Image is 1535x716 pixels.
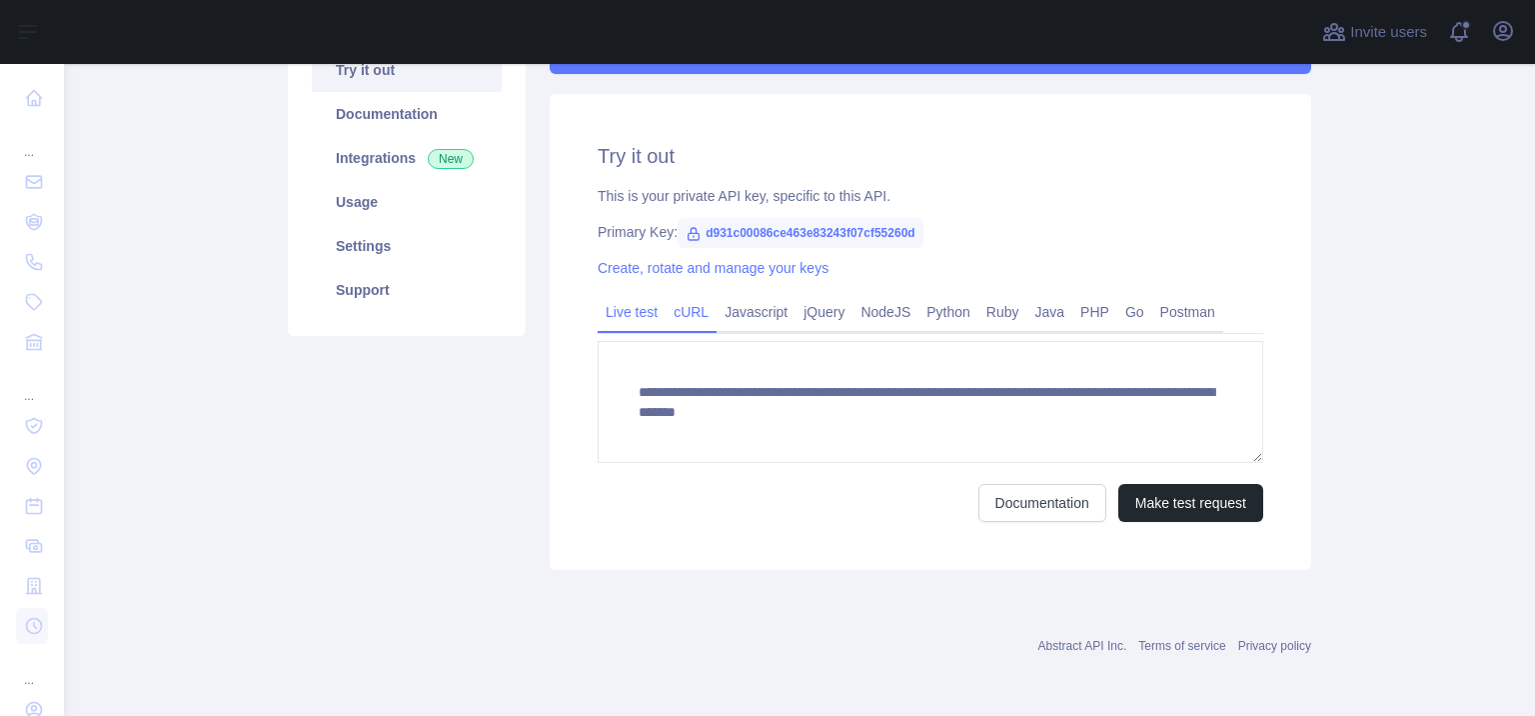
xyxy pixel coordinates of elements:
[598,296,666,328] a: Live test
[1072,296,1117,328] a: PHP
[598,186,1263,206] div: This is your private API key, specific to this API.
[795,296,852,328] a: jQuery
[918,296,978,328] a: Python
[1238,639,1311,653] a: Privacy policy
[598,142,1263,170] h2: Try it out
[852,296,918,328] a: NodeJS
[1038,639,1127,653] a: Abstract API Inc.
[312,48,502,92] a: Try it out
[1027,296,1073,328] a: Java
[16,364,48,404] div: ...
[16,648,48,688] div: ...
[1117,296,1152,328] a: Go
[598,222,1263,242] div: Primary Key:
[717,296,795,328] a: Javascript
[312,180,502,224] a: Usage
[598,260,828,276] a: Create, rotate and manage your keys
[1318,16,1431,48] button: Invite users
[428,149,474,169] span: New
[1138,639,1225,653] a: Terms of service
[16,120,48,160] div: ...
[312,136,502,180] a: Integrations New
[678,218,923,248] span: d931c00086ce463e83243f07cf55260d
[1152,296,1223,328] a: Postman
[1350,21,1427,44] span: Invite users
[978,484,1106,522] a: Documentation
[1118,484,1263,522] button: Make test request
[666,296,717,328] a: cURL
[312,92,502,136] a: Documentation
[312,224,502,268] a: Settings
[312,268,502,312] a: Support
[978,296,1027,328] a: Ruby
